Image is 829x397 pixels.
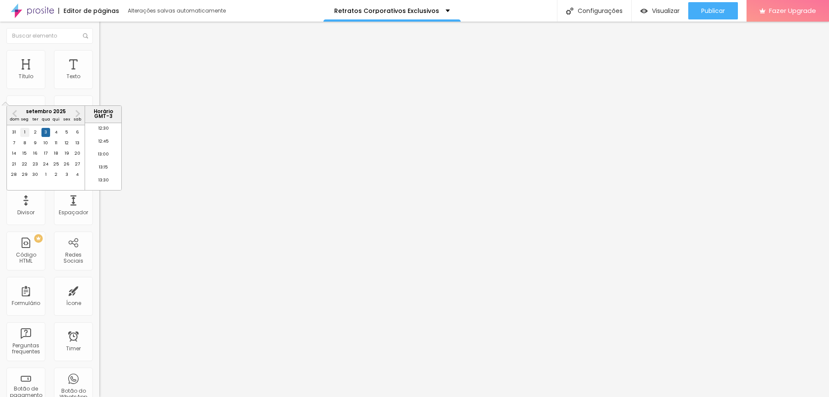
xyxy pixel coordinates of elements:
[52,170,60,179] div: Choose quinta-feira, 2 de outubro de 2025
[334,8,439,14] p: Retratos Corporativos Exclusivos
[128,8,227,13] div: Alterações salvas automaticamente
[63,139,71,147] div: Choose sexta-feira, 12 de setembro de 2025
[52,115,60,124] div: qui
[31,149,40,158] div: Choose terça-feira, 16 de setembro de 2025
[9,252,43,264] div: Código HTML
[9,343,43,355] div: Perguntas frequentes
[31,160,40,168] div: Choose terça-feira, 23 de setembro de 2025
[19,73,33,79] div: Título
[20,149,29,158] div: Choose segunda-feira, 15 de setembro de 2025
[9,127,83,180] div: month 2025-09
[652,7,680,14] span: Visualizar
[10,128,19,137] div: Choose domingo, 31 de agosto de 2025
[85,163,122,176] li: 13:15
[52,160,60,168] div: Choose quinta-feira, 25 de setembro de 2025
[10,139,19,147] div: Choose domingo, 7 de setembro de 2025
[640,7,648,15] img: view-1.svg
[31,139,40,147] div: Choose terça-feira, 9 de setembro de 2025
[20,170,29,179] div: Choose segunda-feira, 29 de setembro de 2025
[632,2,688,19] button: Visualizar
[20,115,29,124] div: seg
[73,160,82,168] div: Choose sábado, 27 de setembro de 2025
[66,73,80,79] div: Texto
[85,150,122,163] li: 13:00
[31,128,40,137] div: Choose terça-feira, 2 de setembro de 2025
[63,149,71,158] div: Choose sexta-feira, 19 de setembro de 2025
[31,115,40,124] div: ter
[85,189,122,202] li: 13:45
[6,28,93,44] input: Buscar elemento
[58,8,119,14] div: Editor de páginas
[769,7,816,14] span: Fazer Upgrade
[10,170,19,179] div: Choose domingo, 28 de setembro de 2025
[73,139,82,147] div: Choose sábado, 13 de setembro de 2025
[71,107,85,121] button: Next Month
[66,300,81,306] div: Ícone
[63,128,71,137] div: Choose sexta-feira, 5 de setembro de 2025
[73,149,82,158] div: Choose sábado, 20 de setembro de 2025
[41,160,50,168] div: Choose quarta-feira, 24 de setembro de 2025
[56,252,90,264] div: Redes Sociais
[85,137,122,150] li: 12:45
[63,170,71,179] div: Choose sexta-feira, 3 de outubro de 2025
[59,210,88,216] div: Espaçador
[63,160,71,168] div: Choose sexta-feira, 26 de setembro de 2025
[701,7,725,14] span: Publicar
[566,7,573,15] img: Icone
[20,128,29,137] div: Choose segunda-feira, 1 de setembro de 2025
[20,160,29,168] div: Choose segunda-feira, 22 de setembro de 2025
[31,170,40,179] div: Choose terça-feira, 30 de setembro de 2025
[52,128,60,137] div: Choose quinta-feira, 4 de setembro de 2025
[17,210,35,216] div: Divisor
[73,128,82,137] div: Choose sábado, 6 de setembro de 2025
[41,149,50,158] div: Choose quarta-feira, 17 de setembro de 2025
[52,149,60,158] div: Choose quinta-feira, 18 de setembro de 2025
[10,149,19,158] div: Choose domingo, 14 de setembro de 2025
[8,107,22,121] button: Previous Month
[87,109,119,114] p: Horário
[66,346,81,352] div: Timer
[688,2,738,19] button: Publicar
[20,139,29,147] div: Choose segunda-feira, 8 de setembro de 2025
[85,176,122,189] li: 13:30
[41,128,50,137] div: Choose quarta-feira, 3 de setembro de 2025
[52,139,60,147] div: Choose quinta-feira, 11 de setembro de 2025
[12,300,40,306] div: Formulário
[41,115,50,124] div: qua
[85,124,122,137] li: 12:30
[83,33,88,38] img: Icone
[99,22,829,397] iframe: Editor
[87,114,119,119] p: GMT -3
[73,170,82,179] div: Choose sábado, 4 de outubro de 2025
[41,170,50,179] div: Choose quarta-feira, 1 de outubro de 2025
[10,160,19,168] div: Choose domingo, 21 de setembro de 2025
[63,115,71,124] div: sex
[41,139,50,147] div: Choose quarta-feira, 10 de setembro de 2025
[7,109,85,114] div: setembro 2025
